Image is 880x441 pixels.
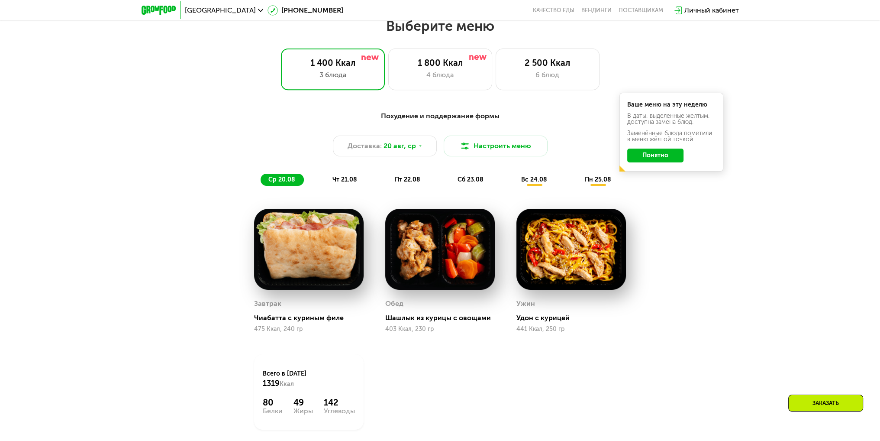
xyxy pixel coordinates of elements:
a: [PHONE_NUMBER] [268,5,343,16]
h2: Выберите меню [28,17,852,35]
a: Вендинги [581,7,612,14]
span: вс 24.08 [521,176,547,183]
span: [GEOGRAPHIC_DATA] [185,7,256,14]
div: Чиабатта с куриным филе [254,314,371,322]
span: 1319 [263,379,280,388]
span: пт 22.08 [395,176,420,183]
div: 142 [324,397,355,408]
div: Ваше меню на эту неделю [627,102,716,108]
span: ср 20.08 [268,176,295,183]
div: Заменённые блюда пометили в меню жёлтой точкой. [627,130,716,143]
div: Ужин [516,297,535,310]
span: пн 25.08 [584,176,611,183]
div: Похудение и поддержание формы [184,111,696,122]
div: 2 500 Ккал [505,58,590,68]
span: чт 21.08 [332,176,357,183]
span: 20 авг, ср [384,141,416,151]
span: Ккал [280,380,294,388]
div: 403 Ккал, 230 гр [385,326,495,333]
div: Белки [263,408,283,415]
span: сб 23.08 [458,176,484,183]
div: 4 блюда [397,70,483,80]
div: 1 800 Ккал [397,58,483,68]
div: Удон с курицей [516,314,633,322]
div: 49 [293,397,313,408]
div: Углеводы [324,408,355,415]
div: 441 Ккал, 250 гр [516,326,626,333]
div: Обед [385,297,403,310]
div: 80 [263,397,283,408]
a: Качество еды [533,7,574,14]
div: поставщикам [619,7,663,14]
div: 6 блюд [505,70,590,80]
div: Завтрак [254,297,281,310]
div: В даты, выделенные желтым, доступна замена блюд. [627,113,716,125]
div: Личный кабинет [684,5,739,16]
div: 1 400 Ккал [290,58,376,68]
div: Всего в [DATE] [263,370,355,389]
span: Доставка: [348,141,382,151]
div: Шашлык из курицы с овощами [385,314,502,322]
button: Понятно [627,149,683,162]
div: Жиры [293,408,313,415]
button: Настроить меню [444,136,548,156]
div: Заказать [788,395,863,412]
div: 475 Ккал, 240 гр [254,326,364,333]
div: 3 блюда [290,70,376,80]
